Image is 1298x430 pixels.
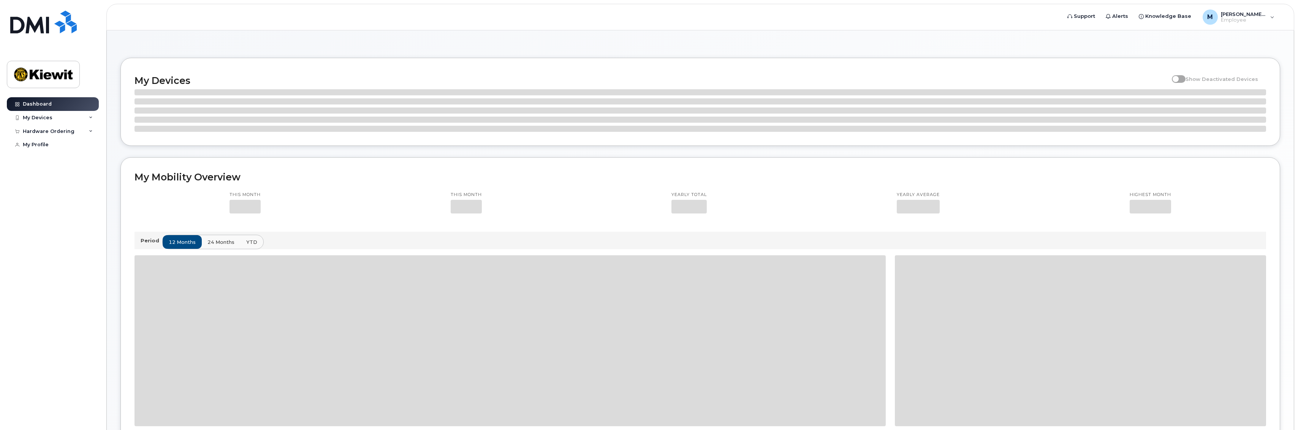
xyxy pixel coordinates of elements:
p: Period [141,237,162,244]
input: Show Deactivated Devices [1172,72,1178,78]
span: Show Deactivated Devices [1186,76,1258,82]
h2: My Mobility Overview [135,171,1266,183]
span: YTD [246,239,257,246]
p: Highest month [1130,192,1171,198]
p: Yearly total [671,192,707,198]
p: Yearly average [897,192,940,198]
h2: My Devices [135,75,1168,86]
span: 24 months [207,239,234,246]
p: This month [451,192,482,198]
p: This month [230,192,261,198]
